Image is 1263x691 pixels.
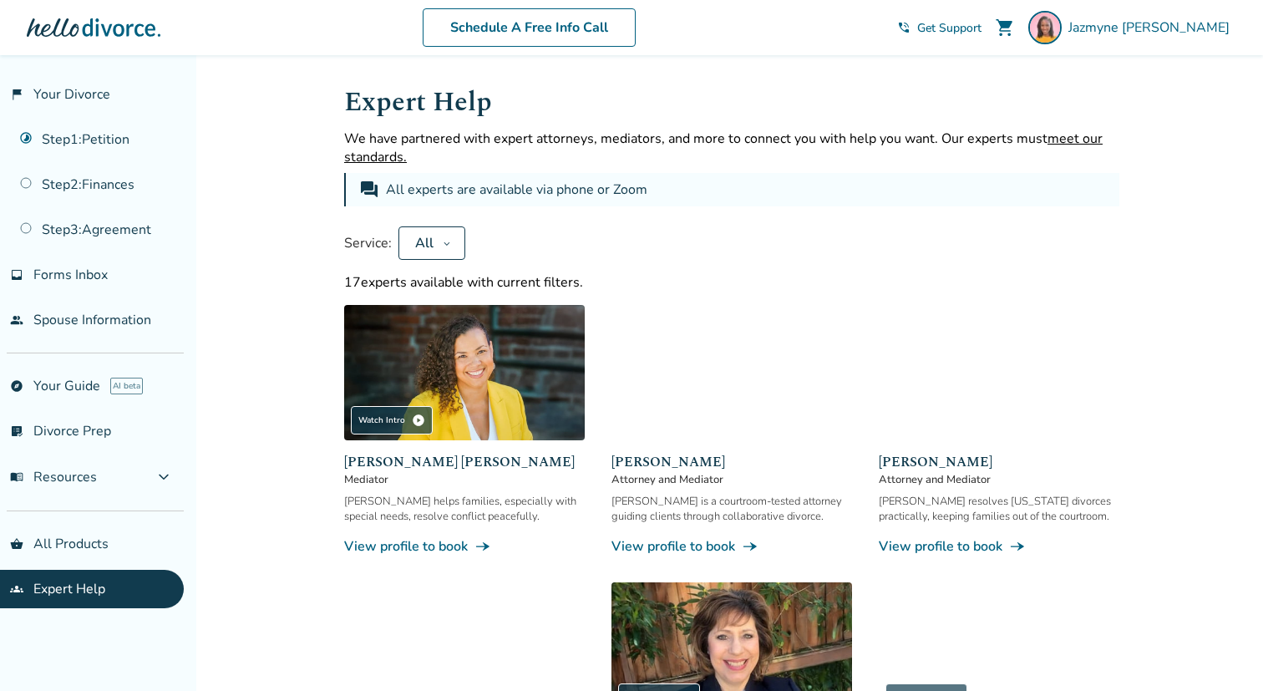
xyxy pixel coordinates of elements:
span: Resources [10,468,97,486]
span: Attorney and Mediator [611,472,852,487]
span: Get Support [917,20,981,36]
span: line_end_arrow_notch [474,538,491,555]
a: View profile to bookline_end_arrow_notch [344,537,585,556]
span: Forms Inbox [33,266,108,284]
span: forum [359,180,379,200]
a: View profile to bookline_end_arrow_notch [611,537,852,556]
div: All [413,234,436,252]
iframe: Chat Widget [1179,611,1263,691]
span: phone_in_talk [897,21,910,34]
span: [PERSON_NAME] [879,452,1119,472]
span: explore [10,379,23,393]
span: line_end_arrow_notch [1009,538,1026,555]
span: Service: [344,234,392,252]
img: Jazmyne Williams [1028,11,1062,44]
img: Neil Forester [611,305,852,440]
span: flag_2 [10,88,23,101]
span: [PERSON_NAME] [PERSON_NAME] [344,452,585,472]
div: [PERSON_NAME] resolves [US_STATE] divorces practically, keeping families out of the courtroom. [879,494,1119,524]
span: inbox [10,268,23,282]
span: groups [10,582,23,596]
div: [PERSON_NAME] is a courtroom-tested attorney guiding clients through collaborative divorce. [611,494,852,524]
p: We have partnered with expert attorneys, mediators, and more to connect you with help you want. O... [344,130,1119,166]
a: View profile to bookline_end_arrow_notch [879,537,1119,556]
div: [PERSON_NAME] helps families, especially with special needs, resolve conflict peacefully. [344,494,585,524]
div: All experts are available via phone or Zoom [386,180,651,200]
div: Watch Intro [351,406,433,434]
a: phone_in_talkGet Support [897,20,981,36]
span: meet our standards. [344,130,1103,166]
img: Anne Mania [879,305,1119,440]
span: Mediator [344,472,585,487]
h1: Expert Help [344,82,1119,123]
div: 17 experts available with current filters. [344,273,1119,292]
button: All [398,226,465,260]
img: Claudia Brown Coulter [344,305,585,440]
span: shopping_cart [995,18,1015,38]
span: Attorney and Mediator [879,472,1119,487]
span: [PERSON_NAME] [611,452,852,472]
span: menu_book [10,470,23,484]
span: people [10,313,23,327]
span: list_alt_check [10,424,23,438]
span: play_circle [412,414,425,427]
a: Schedule A Free Info Call [423,8,636,47]
span: AI beta [110,378,143,394]
span: line_end_arrow_notch [742,538,758,555]
span: Jazmyne [PERSON_NAME] [1068,18,1236,37]
span: expand_more [154,467,174,487]
span: shopping_basket [10,537,23,551]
